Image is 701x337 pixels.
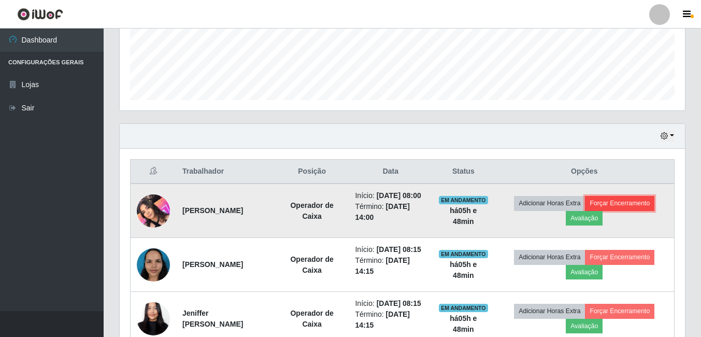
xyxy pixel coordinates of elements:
[137,243,170,287] img: 1715310702709.jpeg
[355,190,426,201] li: Início:
[566,211,603,226] button: Avaliação
[182,206,243,215] strong: [PERSON_NAME]
[176,160,275,184] th: Trabalhador
[585,250,654,264] button: Forçar Encerramento
[377,299,421,307] time: [DATE] 08:15
[355,309,426,331] li: Término:
[355,255,426,277] li: Término:
[290,309,333,328] strong: Operador de Caixa
[514,304,585,318] button: Adicionar Horas Extra
[566,265,603,279] button: Avaliação
[439,250,488,258] span: EM ANDAMENTO
[495,160,675,184] th: Opções
[377,191,421,200] time: [DATE] 08:00
[432,160,494,184] th: Status
[450,260,477,279] strong: há 05 h e 48 min
[450,314,477,333] strong: há 05 h e 48 min
[355,244,426,255] li: Início:
[514,250,585,264] button: Adicionar Horas Extra
[566,319,603,333] button: Avaliação
[182,260,243,269] strong: [PERSON_NAME]
[355,298,426,309] li: Início:
[17,8,63,21] img: CoreUI Logo
[290,255,333,274] strong: Operador de Caixa
[439,304,488,312] span: EM ANDAMENTO
[355,201,426,223] li: Término:
[514,196,585,210] button: Adicionar Horas Extra
[290,201,333,220] strong: Operador de Caixa
[275,160,349,184] th: Posição
[349,160,432,184] th: Data
[377,245,421,254] time: [DATE] 08:15
[182,309,243,328] strong: Jeniffer [PERSON_NAME]
[439,196,488,204] span: EM ANDAMENTO
[137,189,170,233] img: 1746818930203.jpeg
[450,206,477,226] strong: há 05 h e 48 min
[585,304,654,318] button: Forçar Encerramento
[585,196,654,210] button: Forçar Encerramento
